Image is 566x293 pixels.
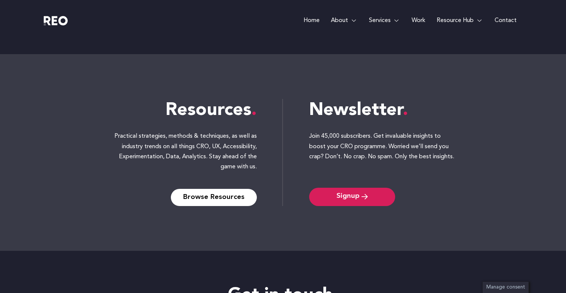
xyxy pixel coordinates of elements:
[171,189,257,206] a: Browse Resources
[166,102,257,119] span: Resources
[309,102,408,119] span: Newsletter
[183,194,244,200] span: Browse Resources
[486,285,525,290] span: Manage consent
[44,132,257,172] div: Practical strategies, methods & techniques, as well as industry trends on all things CRO, UX, Acc...
[336,193,360,200] span: Signup
[309,132,522,162] div: Join 45,000 subscribers. Get invaluable insights to boost your CRO programme. Worried we’ll send ...
[309,188,395,206] a: Signup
